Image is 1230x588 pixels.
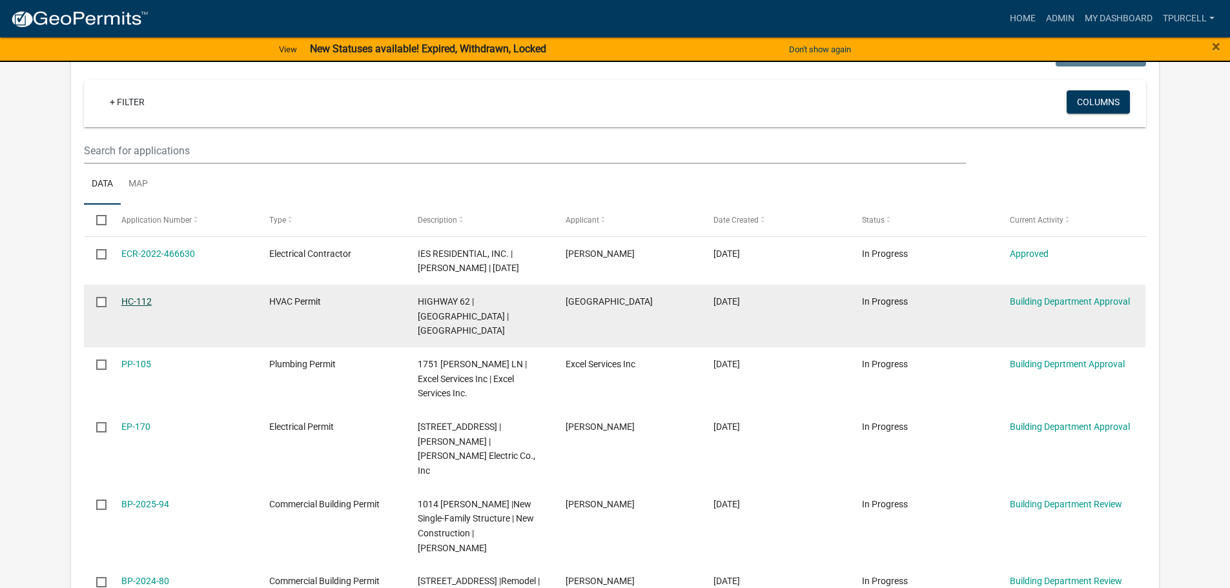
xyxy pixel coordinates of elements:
a: Building Deprtment Approval [1010,359,1125,369]
span: Susan Howell [566,421,635,432]
span: Excel Services Inc [566,359,635,369]
a: Building Department Approval [1010,421,1130,432]
span: Application Number [121,216,192,225]
button: Close [1212,39,1220,54]
span: Electrical Permit [269,421,334,432]
datatable-header-cell: Application Number [109,205,257,236]
a: Approved [1010,248,1049,259]
span: Date Created [713,216,759,225]
span: Babak Noory [566,248,635,259]
span: Commercial Building Permit [269,499,380,509]
a: Map [121,164,156,205]
datatable-header-cell: Description [405,205,553,236]
a: HC-112 [121,296,152,307]
a: BP-2024-80 [121,576,169,586]
a: BP-2025-94 [121,499,169,509]
span: 1014 THOMPSON |New Single-Family Structure | New Construction | Emily Estes [418,499,534,553]
span: IES RESIDENTIAL, INC. | Babak Noory | 10/01/2025 [418,248,519,274]
a: Building Department Approval [1010,296,1130,307]
a: Building Department Review [1010,499,1122,509]
span: HIGHWAY 62 | KENTUCKIANA COMFORT CENTER | Kentuckiana Comfort Center [418,296,509,336]
span: 08/18/2025 [713,296,740,307]
span: In Progress [862,576,908,586]
span: Current Activity [1010,216,1063,225]
a: + Filter [99,90,155,114]
datatable-header-cell: Status [850,205,998,236]
span: Emily Estes [566,499,635,509]
span: × [1212,37,1220,56]
a: Data [84,164,121,205]
button: Columns [1067,90,1130,114]
span: 08/20/2025 [713,248,740,259]
span: In Progress [862,421,908,432]
a: View [274,39,302,60]
span: 12/05/2024 [713,576,740,586]
span: HVAC Permit [269,296,321,307]
span: 08/13/2025 [713,359,740,369]
span: Applicant [566,216,599,225]
strong: New Statuses available! Expired, Withdrawn, Locked [310,43,546,55]
span: Commercial Building Permit [269,576,380,586]
span: KENTUCKIANA COMFORT CENTER [566,296,653,307]
span: 8334 locust dr | Susan Howell | Morris Electric Co., Inc [418,421,535,476]
datatable-header-cell: Current Activity [998,205,1145,236]
datatable-header-cell: Date Created [701,205,849,236]
span: Sara Caffrey [566,576,635,586]
button: Don't show again [784,39,856,60]
datatable-header-cell: Applicant [553,205,701,236]
input: Search for applications [84,137,965,164]
a: Building Department Review [1010,576,1122,586]
a: EP-170 [121,421,150,432]
span: In Progress [862,359,908,369]
span: 07/11/2025 [713,499,740,509]
span: Status [862,216,885,225]
span: Type [269,216,286,225]
span: In Progress [862,296,908,307]
span: Plumbing Permit [269,359,336,369]
span: Electrical Contractor [269,248,351,259]
span: 07/30/2025 [713,421,740,432]
a: Home [1005,6,1041,31]
a: PP-105 [121,359,151,369]
a: ECR-2022-466630 [121,248,195,259]
a: Tpurcell [1158,6,1220,31]
a: Admin [1041,6,1080,31]
a: My Dashboard [1080,6,1158,31]
span: In Progress [862,499,908,509]
span: In Progress [862,248,908,259]
datatable-header-cell: Type [257,205,405,236]
span: 1751 PENNY MARTIN LN | Excel Services Inc | Excel Services Inc. [418,359,527,399]
datatable-header-cell: Select [84,205,108,236]
span: Description [418,216,457,225]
